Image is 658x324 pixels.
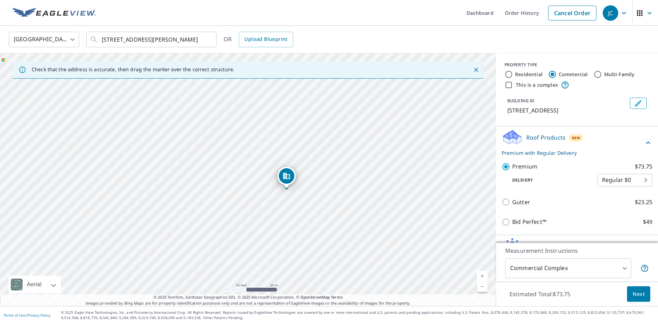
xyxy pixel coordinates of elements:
[502,238,652,258] div: Solar ProductsNew
[505,62,650,68] div: PROPERTY TYPE
[8,276,61,293] div: Aerial
[635,198,652,207] p: $23.25
[331,294,343,300] a: Terms
[4,313,50,317] p: |
[477,281,488,292] a: Current Level 19, Zoom Out
[512,218,546,226] p: Bid Perfect™
[153,294,343,300] span: © 2025 TomTom, Earthstar Geographics SIO, © 2025 Microsoft Corporation, ©
[633,290,645,299] span: Next
[516,81,558,88] label: This is a complex
[515,71,543,78] label: Residential
[300,294,330,300] a: OpenStreetMap
[471,65,481,74] button: Close
[477,271,488,281] a: Current Level 19, Zoom In
[559,71,588,78] label: Commercial
[277,167,296,189] div: Dropped pin, building 1, Commercial property, 680 Troon Xing Zanesville, OH 43701
[627,286,650,302] button: Next
[507,106,627,115] p: [STREET_ADDRESS]
[502,177,597,183] p: Delivery
[572,135,581,141] span: New
[502,149,644,157] p: Premium with Regular Delivery
[512,162,537,171] p: Premium
[604,71,635,78] label: Multi-Family
[4,313,25,318] a: Terms of Use
[603,5,618,21] div: JC
[643,218,652,226] p: $49
[505,246,649,255] p: Measurement Instructions
[507,98,534,104] p: BUILDING ID
[505,258,631,278] div: Commercial Complex
[597,170,652,190] div: Regular $0
[13,8,96,18] img: EV Logo
[244,35,287,44] span: Upload Blueprint
[548,6,596,20] a: Cancel Order
[239,32,293,47] a: Upload Blueprint
[630,98,647,109] button: Edit building 1
[9,30,79,49] div: [GEOGRAPHIC_DATA]
[640,264,649,273] span: Each building may require a separate measurement report; if so, your account will be billed per r...
[526,133,565,142] p: Roof Products
[512,198,530,207] p: Gutter
[25,276,44,293] div: Aerial
[224,32,293,47] div: OR
[635,162,652,171] p: $73.75
[102,30,202,49] input: Search by address or latitude-longitude
[27,313,50,318] a: Privacy Policy
[61,310,654,320] p: © 2025 Eagle View Technologies, Inc. and Pictometry International Corp. All Rights Reserved. Repo...
[502,129,652,157] div: Roof ProductsNewPremium with Regular Delivery
[32,66,234,73] p: Check that the address is accurate, then drag the marker over the correct structure.
[504,286,576,302] p: Estimated Total: $73.75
